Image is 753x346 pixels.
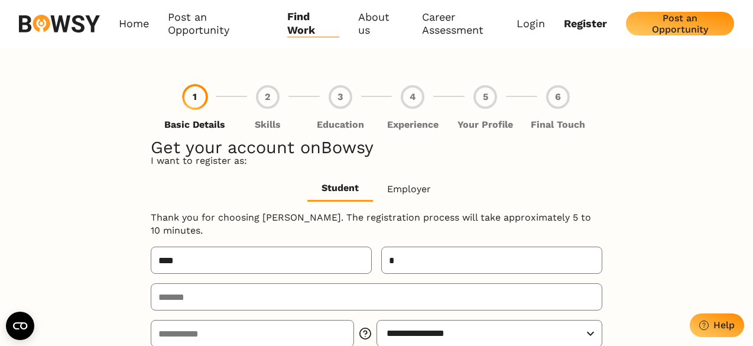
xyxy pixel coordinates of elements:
div: Help [713,319,735,331]
p: Basic Details [164,118,225,131]
button: Help [690,313,744,337]
a: Login [517,17,545,30]
div: Post an Opportunity [635,12,725,35]
div: 4 [401,85,424,109]
p: Experience [387,118,439,131]
p: Final Touch [531,118,585,131]
div: 6 [546,85,570,109]
p: Thank you for choosing [PERSON_NAME]. The registration process will take approximately 5 to 10 mi... [151,211,602,238]
a: Career Assessment [422,10,517,37]
button: Open CMP widget [6,312,34,340]
img: svg%3e [19,15,100,33]
p: Skills [255,118,281,131]
button: Student [307,177,373,201]
h1: Get your account on [151,141,602,154]
p: I want to register as: [151,154,602,167]
div: 1 [183,85,207,109]
a: Register [564,17,607,30]
button: Employer [373,177,445,201]
a: Home [119,10,149,37]
p: Education [317,118,364,131]
p: Your Profile [457,118,513,131]
div: 5 [473,85,497,109]
button: Post an Opportunity [626,12,734,35]
div: 3 [329,85,352,109]
div: 2 [256,85,280,109]
span: Bowsy [321,137,374,157]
